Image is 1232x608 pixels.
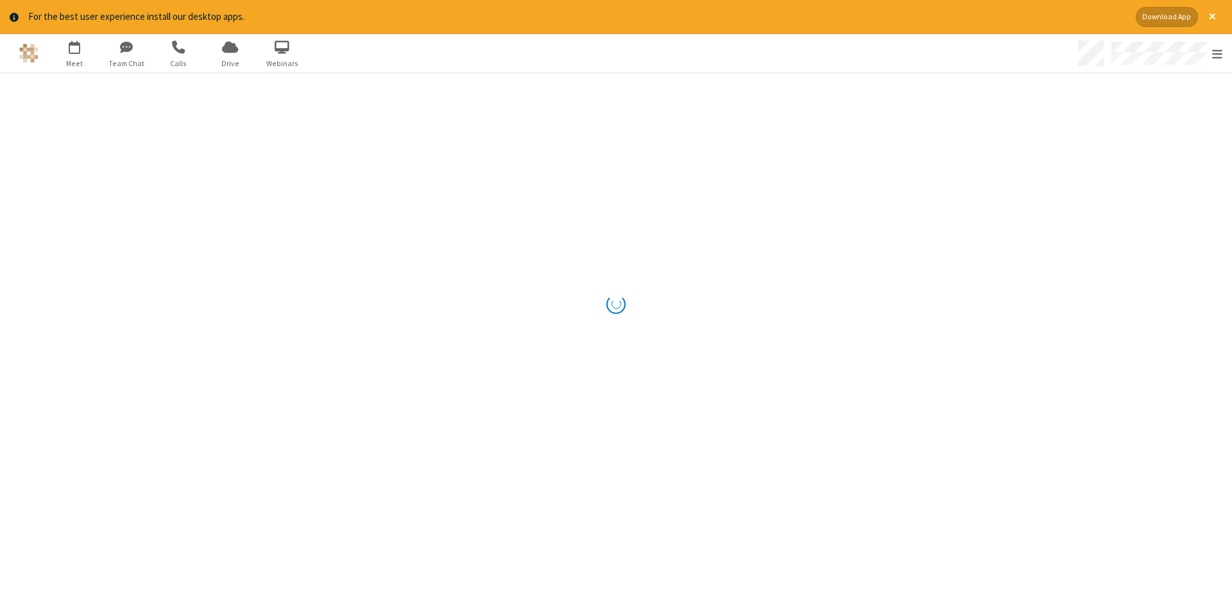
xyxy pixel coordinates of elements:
[1074,34,1232,73] div: Open menu
[1136,7,1198,27] button: Download App
[19,44,38,63] img: QA Selenium DO NOT DELETE OR CHANGE
[50,58,98,69] span: Meet
[258,58,306,69] span: Webinars
[1202,7,1222,27] button: Close alert
[28,10,1126,24] div: For the best user experience install our desktop apps.
[154,58,202,69] span: Calls
[206,58,254,69] span: Drive
[102,58,150,69] span: Team Chat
